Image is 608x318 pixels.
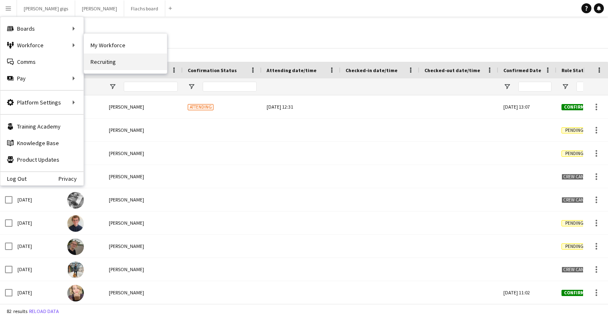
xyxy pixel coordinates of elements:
[0,151,83,168] a: Product Updates
[67,192,84,209] img: Johannes Lindhardt Mogensen
[0,175,27,182] a: Log Out
[75,0,124,17] button: [PERSON_NAME]
[561,104,592,110] span: Confirmed
[267,67,316,73] span: Attending date/time
[109,289,144,296] span: [PERSON_NAME]
[203,82,257,92] input: Confirmation Status Filter Input
[12,281,62,304] div: [DATE]
[67,285,84,301] img: Joanna Wojtkiewicz
[67,262,84,278] img: Jonathan Dafgård
[12,211,62,234] div: [DATE]
[124,82,178,92] input: Name Filter Input
[109,197,144,203] span: [PERSON_NAME]
[109,127,144,133] span: [PERSON_NAME]
[188,83,195,90] button: Open Filter Menu
[561,220,587,226] span: Pending
[17,0,75,17] button: [PERSON_NAME] gigs
[67,215,84,232] img: Emil Madsen
[109,104,144,110] span: [PERSON_NAME]
[0,118,83,135] a: Training Academy
[109,266,144,272] span: [PERSON_NAME]
[561,67,589,73] span: Role Status
[109,173,144,180] span: [PERSON_NAME]
[346,67,397,73] span: Checked-in date/time
[561,127,587,134] span: Pending
[188,104,213,110] span: Attending
[84,53,167,70] a: Recruiting
[109,83,116,90] button: Open Filter Menu
[561,197,601,203] span: Crew cancelled
[498,95,557,118] div: [DATE] 13:07
[109,220,144,226] span: [PERSON_NAME]
[518,82,552,92] input: Confirmed Date Filter Input
[0,94,83,111] div: Platform Settings
[561,151,587,157] span: Pending
[124,0,165,17] button: Flachs board
[0,37,83,53] div: Workforce
[503,67,541,73] span: Confirmed Date
[0,20,83,37] div: Boards
[27,307,61,316] button: Reload data
[503,83,511,90] button: Open Filter Menu
[561,267,601,273] span: Crew cancelled
[561,243,587,250] span: Pending
[561,83,569,90] button: Open Filter Menu
[84,37,167,53] a: My Workforce
[188,67,237,73] span: Confirmation Status
[561,174,601,180] span: Crew cancelled
[0,53,83,70] a: Comms
[0,135,83,151] a: Knowledge Base
[109,150,144,156] span: [PERSON_NAME]
[12,258,62,281] div: [DATE]
[59,175,83,182] a: Privacy
[0,70,83,87] div: Pay
[561,290,592,296] span: Confirmed
[12,188,62,211] div: [DATE]
[267,95,336,118] div: [DATE] 12:31
[109,243,144,249] span: [PERSON_NAME]
[424,67,480,73] span: Checked-out date/time
[12,235,62,257] div: [DATE]
[498,281,557,304] div: [DATE] 11:02
[67,238,84,255] img: Camilla Jacobsen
